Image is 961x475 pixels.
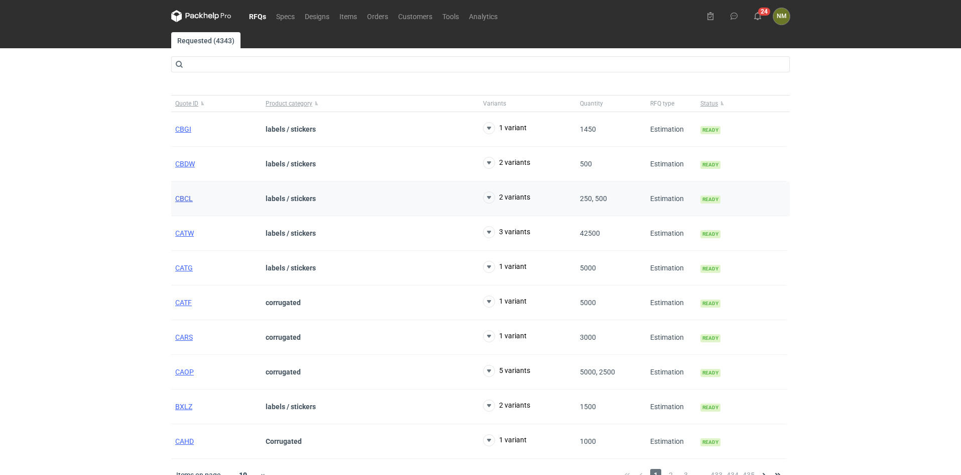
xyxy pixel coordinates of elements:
button: 1 variant [483,330,527,342]
span: 5000, 2500 [580,368,615,376]
a: CATG [175,264,193,272]
a: Customers [393,10,437,22]
strong: corrugated [266,333,301,341]
svg: Packhelp Pro [171,10,231,22]
strong: labels / stickers [266,160,316,168]
button: Product category [262,96,479,112]
a: CBDW [175,160,195,168]
button: 1 variant [483,122,527,134]
strong: labels / stickers [266,195,316,203]
a: Orders [362,10,393,22]
a: CBCL [175,195,193,203]
a: RFQs [244,10,271,22]
span: Status [700,100,718,108]
button: NM [773,8,790,25]
strong: labels / stickers [266,403,316,411]
button: 24 [750,8,766,24]
a: BXLZ [175,403,192,411]
div: Estimation [646,390,696,424]
span: 42500 [580,229,600,237]
span: 500 [580,160,592,168]
span: Quantity [580,100,603,108]
strong: corrugated [266,299,301,307]
div: Estimation [646,286,696,320]
span: RFQ type [650,100,674,108]
a: CBGI [175,125,191,133]
button: 1 variant [483,261,527,273]
span: Ready [700,369,720,377]
span: Ready [700,196,720,204]
span: Ready [700,161,720,169]
a: Analytics [464,10,503,22]
div: Estimation [646,216,696,251]
a: CARS [175,333,193,341]
button: 1 variant [483,434,527,446]
span: Ready [700,126,720,134]
span: Ready [700,334,720,342]
a: Specs [271,10,300,22]
button: 3 variants [483,226,530,238]
strong: labels / stickers [266,264,316,272]
strong: labels / stickers [266,125,316,133]
span: Variants [483,100,506,108]
span: 1450 [580,125,596,133]
span: 1000 [580,437,596,445]
span: Ready [700,404,720,412]
button: Status [696,96,787,112]
a: Tools [437,10,464,22]
div: Estimation [646,147,696,181]
a: Designs [300,10,334,22]
div: Estimation [646,355,696,390]
strong: labels / stickers [266,229,316,237]
span: Quote ID [175,100,198,108]
a: CATW [175,229,194,237]
span: Ready [700,300,720,308]
div: Estimation [646,181,696,216]
span: Ready [700,438,720,446]
strong: corrugated [266,368,301,376]
button: 2 variants [483,400,530,412]
a: CAOP [175,368,194,376]
button: Quote ID [171,96,262,112]
div: Estimation [646,112,696,147]
div: Estimation [646,320,696,355]
div: Natalia Mrozek [773,8,790,25]
button: 1 variant [483,296,527,308]
span: 1500 [580,403,596,411]
span: 5000 [580,264,596,272]
span: Ready [700,230,720,238]
strong: Corrugated [266,437,302,445]
span: Ready [700,265,720,273]
button: 2 variants [483,192,530,204]
span: Product category [266,100,312,108]
div: Estimation [646,424,696,459]
div: Estimation [646,251,696,286]
a: Items [334,10,362,22]
span: 5000 [580,299,596,307]
a: Requested (4343) [171,32,241,48]
span: 3000 [580,333,596,341]
a: CATF [175,299,192,307]
button: 2 variants [483,157,530,169]
span: 250, 500 [580,195,607,203]
button: 5 variants [483,365,530,377]
a: CAHD [175,437,194,445]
